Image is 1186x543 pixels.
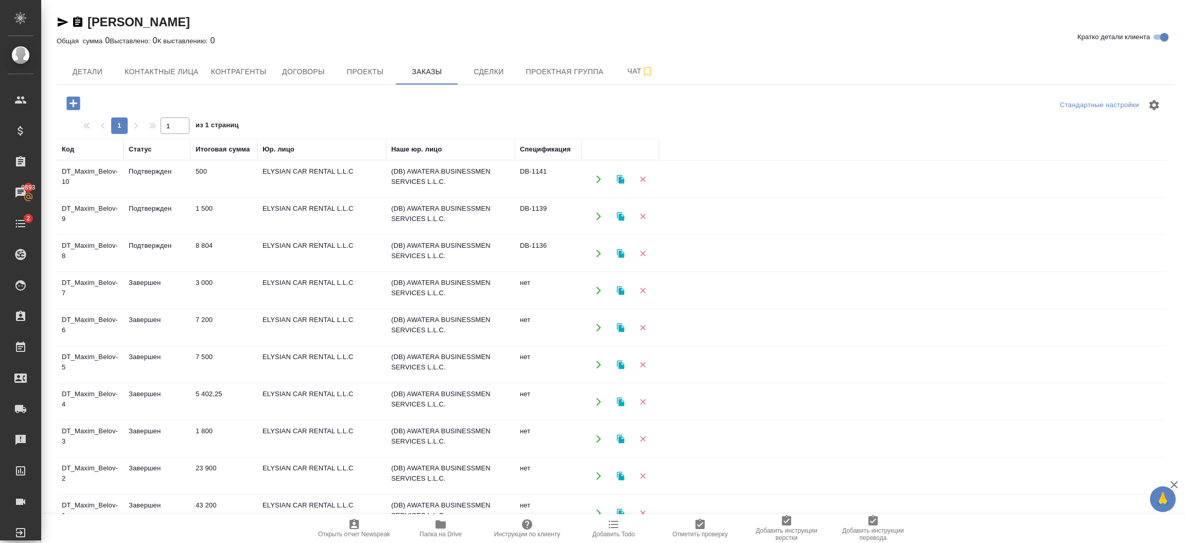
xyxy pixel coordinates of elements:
[72,16,84,28] button: Скопировать ссылку
[402,65,451,78] span: Заказы
[632,502,653,523] button: Удалить
[464,65,513,78] span: Сделки
[124,235,190,271] td: Подтвержден
[515,273,582,309] td: нет
[386,384,515,420] td: (DB) AWATERA BUSINESSMEN SERVICES L.L.C.
[3,180,39,206] a: 9893
[610,168,631,190] button: Клонировать
[278,65,328,78] span: Договоры
[632,243,653,264] button: Удалить
[632,354,653,375] button: Удалить
[632,280,653,301] button: Удалить
[386,310,515,346] td: (DB) AWATERA BUSINESSMEN SERVICES L.L.C.
[257,198,386,234] td: ELYSIAN CAR RENTAL L.L.C
[386,495,515,531] td: (DB) AWATERA BUSINESSMEN SERVICES L.L.C.
[124,198,190,234] td: Подтвержден
[386,458,515,494] td: (DB) AWATERA BUSINESSMEN SERVICES L.L.C.
[3,211,39,236] a: 2
[257,273,386,309] td: ELYSIAN CAR RENTAL L.L.C
[610,243,631,264] button: Клонировать
[672,531,727,538] span: Отметить проверку
[311,514,397,543] button: Открыть отчет Newspeak
[57,35,1175,47] div: 0 0 0
[588,428,609,449] button: Открыть
[386,273,515,309] td: (DB) AWATERA BUSINESSMEN SERVICES L.L.C.
[190,495,257,531] td: 43 200
[484,514,570,543] button: Инструкции по клиенту
[515,235,582,271] td: DB-1136
[515,161,582,197] td: DB-1141
[63,65,112,78] span: Детали
[520,144,571,155] div: Спецификация
[386,198,515,234] td: (DB) AWATERA BUSINESSMEN SERVICES L.L.C.
[494,531,561,538] span: Инструкции по клиенту
[124,161,190,197] td: Подтвержден
[588,168,609,190] button: Открыть
[257,458,386,494] td: ELYSIAN CAR RENTAL L.L.C
[515,384,582,420] td: нет
[257,421,386,457] td: ELYSIAN CAR RENTAL L.L.C
[57,235,124,271] td: DT_Maxim_Belov-8
[588,243,609,264] button: Открыть
[515,421,582,457] td: нет
[124,347,190,383] td: Завершен
[515,458,582,494] td: нет
[257,384,386,420] td: ELYSIAN CAR RENTAL L.L.C
[124,495,190,531] td: Завершен
[1077,32,1150,42] span: Кратко детали клиента
[190,347,257,383] td: 7 500
[515,198,582,234] td: DB-1139
[632,465,653,486] button: Удалить
[515,495,582,531] td: нет
[57,273,124,309] td: DT_Maxim_Belov-7
[570,514,657,543] button: Добавить Todo
[836,527,910,541] span: Добавить инструкции перевода
[190,384,257,420] td: 5 402,25
[1154,488,1172,510] span: 🙏
[257,161,386,197] td: ELYSIAN CAR RENTAL L.L.C
[632,206,653,227] button: Удалить
[57,495,124,531] td: DT_Maxim_Belov-1
[743,514,830,543] button: Добавить инструкции верстки
[616,65,665,78] span: Чат
[257,347,386,383] td: ELYSIAN CAR RENTAL L.L.C
[257,235,386,271] td: ELYSIAN CAR RENTAL L.L.C
[749,527,824,541] span: Добавить инструкции верстки
[386,347,515,383] td: (DB) AWATERA BUSINESSMEN SERVICES L.L.C.
[158,37,211,45] p: К выставлению:
[588,465,609,486] button: Открыть
[610,206,631,227] button: Клонировать
[632,168,653,190] button: Удалить
[632,428,653,449] button: Удалить
[610,502,631,523] button: Клонировать
[340,65,390,78] span: Проекты
[391,144,442,155] div: Наше юр. лицо
[610,280,631,301] button: Клонировать
[386,161,515,197] td: (DB) AWATERA BUSINESSMEN SERVICES L.L.C.
[190,273,257,309] td: 3 000
[257,495,386,531] td: ELYSIAN CAR RENTAL L.L.C
[263,144,294,155] div: Юр. лицо
[190,235,257,271] td: 8 804
[57,198,124,234] td: DT_Maxim_Belov-9
[190,198,257,234] td: 1 500
[632,317,653,338] button: Удалить
[196,144,250,155] div: Итоговая сумма
[190,310,257,346] td: 7 200
[610,428,631,449] button: Клонировать
[211,65,267,78] span: Контрагенты
[657,514,743,543] button: Отметить проверку
[57,16,69,28] button: Скопировать ссылку для ЯМессенджера
[1142,93,1166,117] span: Настроить таблицу
[125,65,199,78] span: Контактные лица
[129,144,152,155] div: Статус
[588,206,609,227] button: Открыть
[588,317,609,338] button: Открыть
[57,37,105,45] p: Общая сумма
[124,310,190,346] td: Завершен
[124,458,190,494] td: Завершен
[57,161,124,197] td: DT_Maxim_Belov-10
[610,354,631,375] button: Клонировать
[62,144,74,155] div: Код
[386,235,515,271] td: (DB) AWATERA BUSINESSMEN SERVICES L.L.C.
